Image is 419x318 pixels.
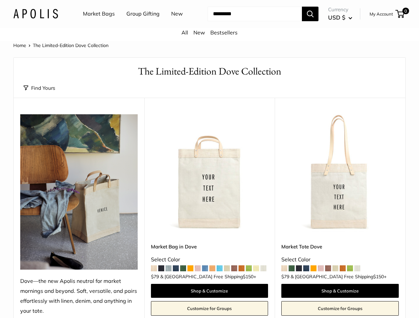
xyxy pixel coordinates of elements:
span: & [GEOGRAPHIC_DATA] Free Shipping + [160,274,256,279]
span: $150 [373,274,384,280]
a: All [181,29,188,36]
button: Search [302,7,318,21]
a: New [193,29,205,36]
button: USD $ [328,12,352,23]
nav: Breadcrumb [13,41,108,50]
span: $79 [281,274,289,280]
span: USD $ [328,14,345,21]
a: My Account [370,10,393,18]
a: Market Bags [83,9,115,19]
a: New [171,9,183,19]
span: Currency [328,5,352,14]
span: $150 [243,274,253,280]
div: Select Color [151,255,268,265]
button: Find Yours [24,83,55,93]
span: & [GEOGRAPHIC_DATA] Free Shipping + [291,274,386,279]
span: The Limited-Edition Dove Collection [33,42,108,48]
div: Dove—the new Apolis neutral for market mornings and beyond. Soft, versatile, and pairs effortless... [20,276,138,316]
img: Dove—the new Apolis neutral for market mornings and beyond. Soft, versatile, and pairs effortless... [20,114,138,270]
img: Market Bag in Dove [151,114,268,232]
a: Market Tote DoveMarket Tote Dove [281,114,399,232]
a: Market Bag in DoveMarket Bag in Dove [151,114,268,232]
div: Select Color [281,255,399,265]
iframe: Sign Up via Text for Offers [5,293,71,313]
a: Shop & Customize [151,284,268,298]
img: Apolis [13,9,58,19]
a: Shop & Customize [281,284,399,298]
a: Home [13,42,26,48]
img: Market Tote Dove [281,114,399,232]
input: Search... [208,7,302,21]
a: Market Bag in Dove [151,243,268,250]
a: Customize for Groups [281,301,399,316]
a: Customize for Groups [151,301,268,316]
h1: The Limited-Edition Dove Collection [24,64,395,79]
a: 0 [396,10,404,18]
a: Market Tote Dove [281,243,399,250]
span: 0 [402,8,409,14]
a: Group Gifting [126,9,160,19]
a: Bestsellers [210,29,238,36]
span: $79 [151,274,159,280]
